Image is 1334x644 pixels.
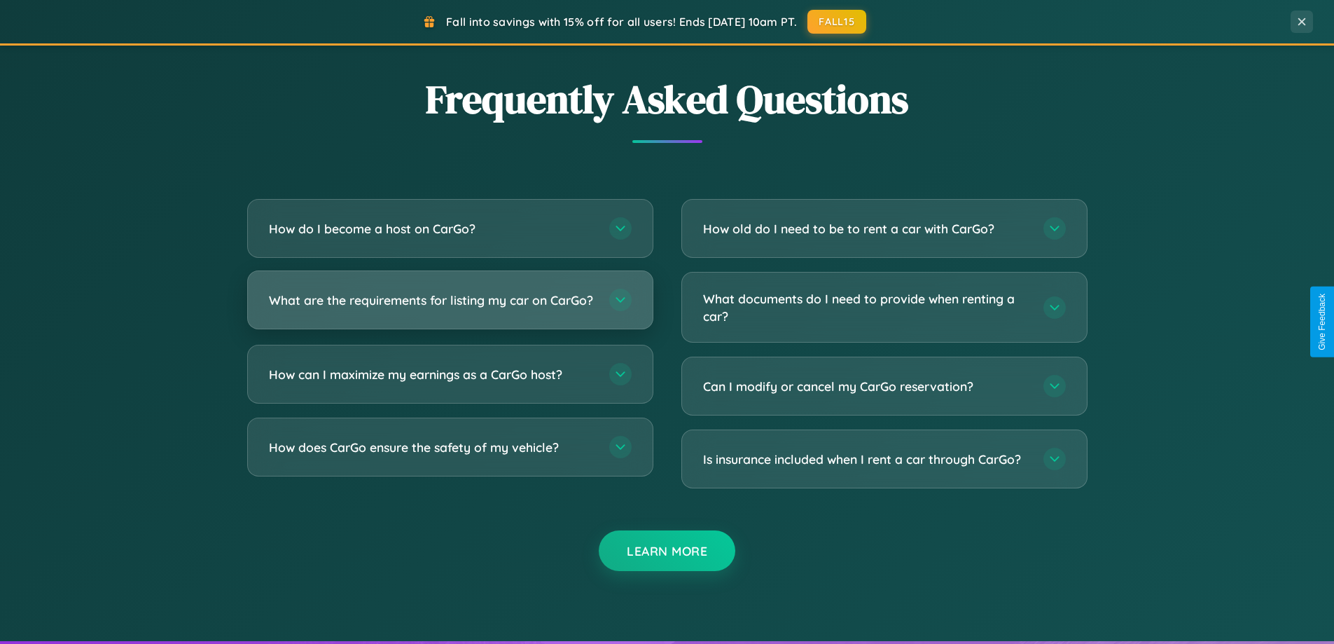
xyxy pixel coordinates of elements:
[247,72,1088,126] h2: Frequently Asked Questions
[703,378,1029,395] h3: Can I modify or cancel my CarGo reservation?
[269,366,595,383] h3: How can I maximize my earnings as a CarGo host?
[269,292,595,309] h3: What are the requirements for listing my car on CarGo?
[269,439,595,456] h3: How does CarGo ensure the safety of my vehicle?
[269,220,595,238] h3: How do I become a host on CarGo?
[703,220,1029,238] h3: How old do I need to be to rent a car with CarGo?
[599,530,735,571] button: Learn More
[807,10,866,34] button: FALL15
[446,15,797,29] span: Fall into savings with 15% off for all users! Ends [DATE] 10am PT.
[703,451,1029,468] h3: Is insurance included when I rent a car through CarGo?
[703,290,1029,324] h3: What documents do I need to provide when renting a car?
[1317,294,1327,350] div: Give Feedback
